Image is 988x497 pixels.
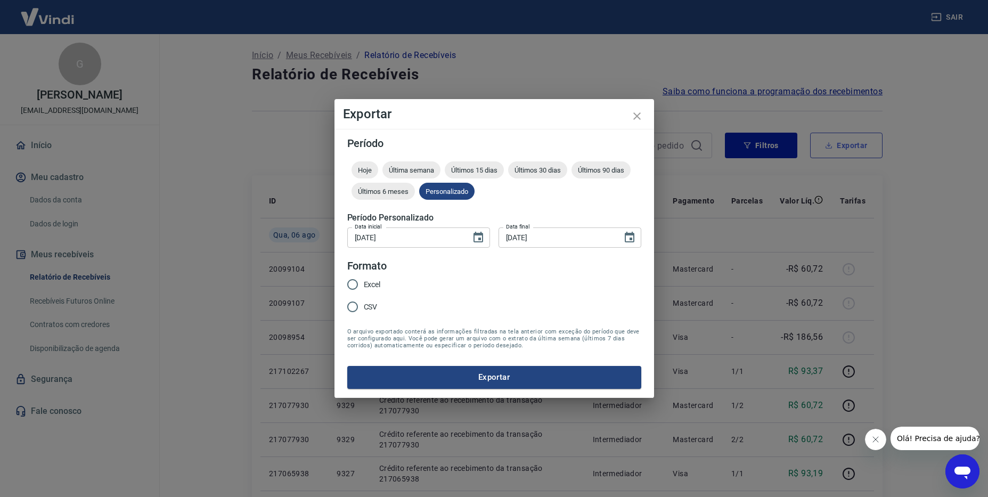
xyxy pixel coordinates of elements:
[619,227,640,248] button: Choose date, selected date is 31 de ago de 2025
[352,166,378,174] span: Hoje
[499,227,615,247] input: DD/MM/YYYY
[445,161,504,178] div: Últimos 15 dias
[364,302,378,313] span: CSV
[347,366,641,388] button: Exportar
[891,427,979,450] iframe: Mensagem da empresa
[508,161,567,178] div: Últimos 30 dias
[343,108,646,120] h4: Exportar
[571,161,631,178] div: Últimos 90 dias
[352,188,415,195] span: Últimos 6 meses
[382,166,440,174] span: Última semana
[347,138,641,149] h5: Período
[347,213,641,223] h5: Período Personalizado
[347,258,387,274] legend: Formato
[865,429,886,450] iframe: Fechar mensagem
[506,223,530,231] label: Data final
[508,166,567,174] span: Últimos 30 dias
[445,166,504,174] span: Últimos 15 dias
[347,328,641,349] span: O arquivo exportado conterá as informações filtradas na tela anterior com exceção do período que ...
[382,161,440,178] div: Última semana
[419,183,475,200] div: Personalizado
[355,223,382,231] label: Data inicial
[624,103,650,129] button: close
[364,279,381,290] span: Excel
[419,188,475,195] span: Personalizado
[468,227,489,248] button: Choose date, selected date is 1 de ago de 2025
[6,7,89,16] span: Olá! Precisa de ajuda?
[352,183,415,200] div: Últimos 6 meses
[571,166,631,174] span: Últimos 90 dias
[347,227,463,247] input: DD/MM/YYYY
[352,161,378,178] div: Hoje
[945,454,979,488] iframe: Botão para abrir a janela de mensagens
